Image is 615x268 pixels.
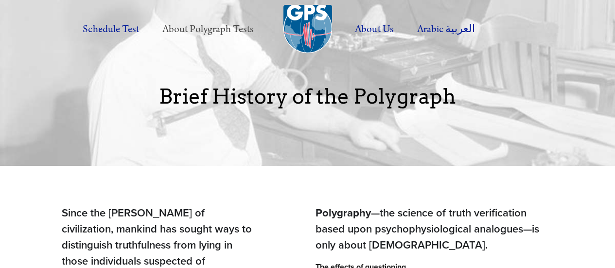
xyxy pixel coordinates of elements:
img: Global Polygraph & Security [283,5,332,54]
label: About Polygraph Tests [152,16,264,43]
strong: Polygraphy [316,205,371,220]
p: Brief History of the Polygraph [62,85,554,107]
label: About Us [344,16,404,43]
label: Arabic العربية [406,16,486,43]
a: Schedule Test [72,16,149,43]
h3: —the science of truth verification based upon psychophysiological analogues—is only about [DEMOGR... [316,205,553,253]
